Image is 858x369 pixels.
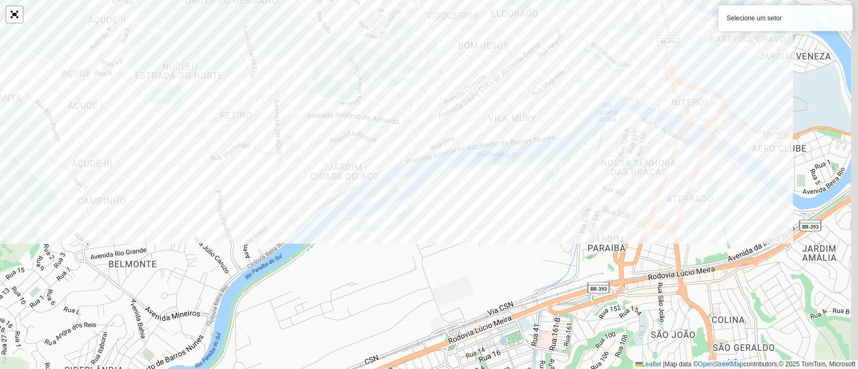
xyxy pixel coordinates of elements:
a: OpenStreetMap [698,360,744,368]
a: Leaflet [635,360,661,368]
span: | [663,360,664,368]
div: Map data © contributors,© 2025 TomTom, Microsoft [633,360,858,369]
div: Selecione um setor [719,5,853,31]
a: Abrir mapa em tela cheia [6,6,23,22]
